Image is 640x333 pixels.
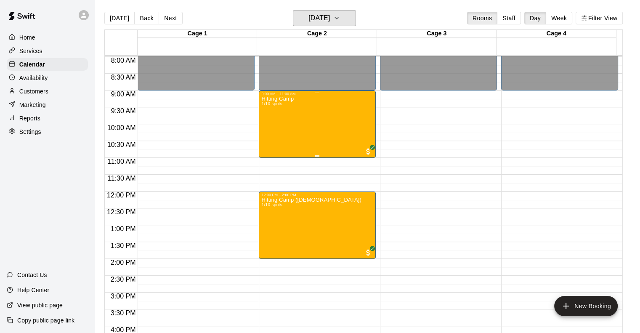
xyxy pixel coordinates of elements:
button: Day [524,12,546,24]
span: 3:30 PM [109,309,138,317]
p: Calendar [19,60,45,69]
span: 8:30 AM [109,74,138,81]
span: 11:30 AM [105,175,138,182]
span: 2:30 PM [109,276,138,283]
div: Cage 2 [257,30,377,38]
p: Customers [19,87,48,96]
a: Home [7,31,88,44]
p: Help Center [17,286,49,294]
p: Marketing [19,101,46,109]
button: Rooms [467,12,497,24]
a: Calendar [7,58,88,71]
span: All customers have paid [364,248,372,257]
span: 12:30 PM [105,208,138,216]
p: View public page [17,301,63,309]
p: Reports [19,114,40,123]
div: 12:00 PM – 2:00 PM [261,193,373,197]
p: Settings [19,128,41,136]
div: Cage 3 [377,30,497,38]
div: 12:00 PM – 2:00 PM: Hitting Camp (11-15 years old) [259,192,376,259]
button: Next [159,12,182,24]
button: Staff [497,12,521,24]
span: 10:00 AM [105,124,138,131]
span: 3:00 PM [109,293,138,300]
div: 9:00 AM – 11:00 AM: Hitting Camp [259,91,376,158]
a: Reports [7,112,88,125]
span: 11:00 AM [105,158,138,165]
span: 9:30 AM [109,107,138,115]
span: 9:00 AM [109,91,138,98]
span: 1/10 spots filled [261,202,282,207]
h6: [DATE] [308,12,330,24]
p: Services [19,47,42,55]
div: Cage 1 [138,30,257,38]
span: 12:00 PM [105,192,138,199]
p: Home [19,33,35,42]
a: Customers [7,85,88,98]
button: Filter View [576,12,623,24]
button: [DATE] [293,10,356,26]
span: All customers have paid [364,147,372,156]
a: Services [7,45,88,57]
div: 9:00 AM – 11:00 AM [261,92,373,96]
div: Cage 4 [497,30,616,38]
span: 1:30 PM [109,242,138,249]
p: Availability [19,74,48,82]
a: Marketing [7,99,88,111]
span: 2:00 PM [109,259,138,266]
span: 8:00 AM [109,57,138,64]
a: Settings [7,125,88,138]
button: [DATE] [104,12,135,24]
span: 1/10 spots filled [261,101,282,106]
button: add [554,296,618,316]
button: Week [546,12,572,24]
button: Back [134,12,159,24]
span: 1:00 PM [109,225,138,232]
span: 10:30 AM [105,141,138,148]
p: Contact Us [17,271,47,279]
p: Copy public page link [17,316,74,325]
a: Availability [7,72,88,84]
